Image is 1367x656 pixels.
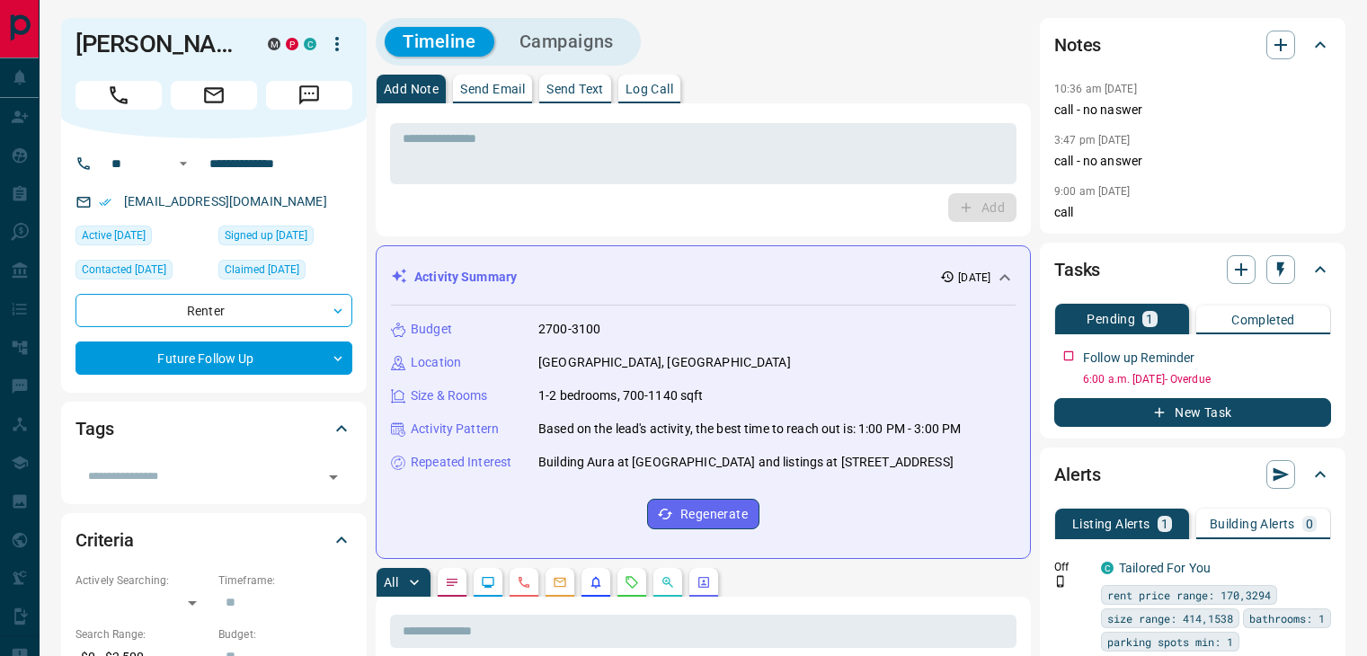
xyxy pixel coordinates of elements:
[268,38,280,50] div: mrloft.ca
[626,83,673,95] p: Log Call
[1072,518,1150,530] p: Listing Alerts
[1054,460,1101,489] h2: Alerts
[218,626,352,643] p: Budget:
[75,226,209,251] div: Thu Jul 31 2025
[1054,559,1090,575] p: Off
[414,268,517,287] p: Activity Summary
[411,320,452,339] p: Budget
[82,261,166,279] span: Contacted [DATE]
[75,260,209,285] div: Thu Aug 14 2025
[647,499,759,529] button: Regenerate
[1054,453,1331,496] div: Alerts
[304,38,316,50] div: condos.ca
[75,407,352,450] div: Tags
[661,575,675,590] svg: Opportunities
[502,27,632,57] button: Campaigns
[385,27,494,57] button: Timeline
[1087,313,1135,325] p: Pending
[625,575,639,590] svg: Requests
[75,294,352,327] div: Renter
[1146,313,1153,325] p: 1
[1161,518,1168,530] p: 1
[75,526,134,554] h2: Criteria
[75,572,209,589] p: Actively Searching:
[225,226,307,244] span: Signed up [DATE]
[75,81,162,110] span: Call
[460,83,525,95] p: Send Email
[384,83,439,95] p: Add Note
[266,81,352,110] span: Message
[218,260,352,285] div: Fri Aug 01 2025
[1054,134,1131,146] p: 3:47 pm [DATE]
[1054,101,1331,120] p: call - no naswer
[538,453,954,472] p: Building Aura at [GEOGRAPHIC_DATA] and listings at [STREET_ADDRESS]
[411,453,511,472] p: Repeated Interest
[1101,562,1114,574] div: condos.ca
[517,575,531,590] svg: Calls
[445,575,459,590] svg: Notes
[1054,152,1331,171] p: call - no answer
[958,270,990,286] p: [DATE]
[1210,518,1295,530] p: Building Alerts
[384,576,398,589] p: All
[697,575,711,590] svg: Agent Actions
[321,465,346,490] button: Open
[411,386,488,405] p: Size & Rooms
[1249,609,1325,627] span: bathrooms: 1
[553,575,567,590] svg: Emails
[546,83,604,95] p: Send Text
[589,575,603,590] svg: Listing Alerts
[411,420,499,439] p: Activity Pattern
[538,320,600,339] p: 2700-3100
[218,226,352,251] div: Sun Dec 19 2021
[1231,314,1295,326] p: Completed
[1083,371,1331,387] p: 6:00 a.m. [DATE] - Overdue
[1054,31,1101,59] h2: Notes
[1119,561,1211,575] a: Tailored For You
[1054,575,1067,588] svg: Push Notification Only
[1107,586,1271,604] span: rent price range: 170,3294
[1306,518,1313,530] p: 0
[1054,255,1100,284] h2: Tasks
[1107,633,1233,651] span: parking spots min: 1
[75,341,352,375] div: Future Follow Up
[1107,609,1233,627] span: size range: 414,1538
[82,226,146,244] span: Active [DATE]
[1054,23,1331,66] div: Notes
[411,353,461,372] p: Location
[538,353,791,372] p: [GEOGRAPHIC_DATA], [GEOGRAPHIC_DATA]
[286,38,298,50] div: property.ca
[481,575,495,590] svg: Lead Browsing Activity
[1083,349,1194,368] p: Follow up Reminder
[1054,83,1137,95] p: 10:36 am [DATE]
[75,414,113,443] h2: Tags
[538,386,704,405] p: 1-2 bedrooms, 700-1140 sqft
[391,261,1016,294] div: Activity Summary[DATE]
[124,194,327,208] a: [EMAIL_ADDRESS][DOMAIN_NAME]
[1054,203,1331,222] p: call
[171,81,257,110] span: Email
[225,261,299,279] span: Claimed [DATE]
[75,519,352,562] div: Criteria
[1054,248,1331,291] div: Tasks
[173,153,194,174] button: Open
[1054,185,1131,198] p: 9:00 am [DATE]
[75,626,209,643] p: Search Range:
[538,420,961,439] p: Based on the lead's activity, the best time to reach out is: 1:00 PM - 3:00 PM
[75,30,241,58] h1: [PERSON_NAME]
[99,196,111,208] svg: Email Verified
[218,572,352,589] p: Timeframe:
[1054,398,1331,427] button: New Task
